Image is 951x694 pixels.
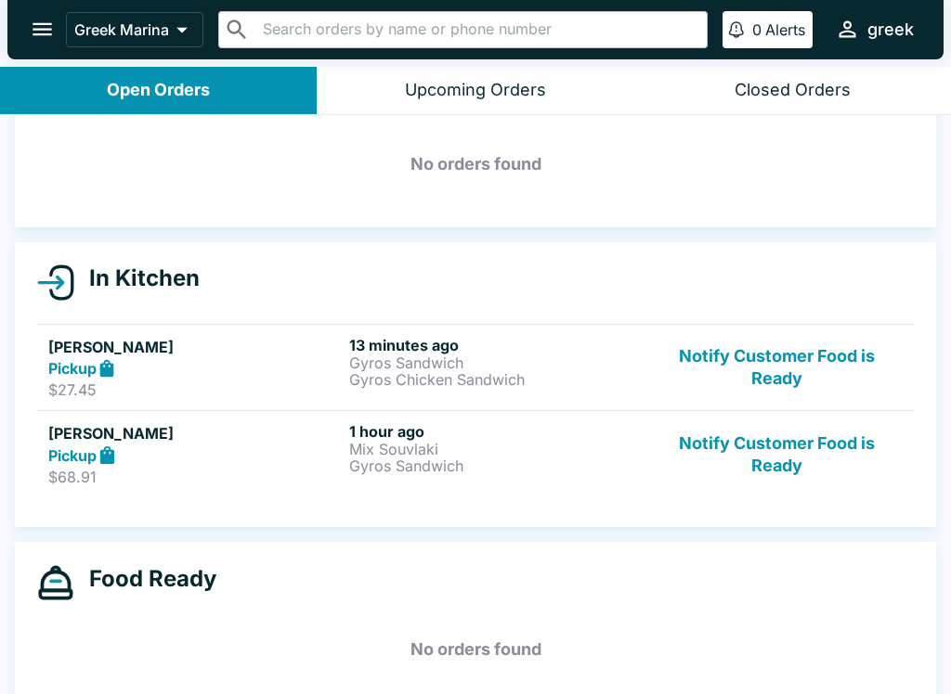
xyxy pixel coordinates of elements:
h5: [PERSON_NAME] [48,422,342,444]
button: Notify Customer Food is Ready [651,336,903,400]
p: Gyros Sandwich [349,457,643,474]
button: open drawer [19,6,66,53]
p: Gyros Sandwich [349,354,643,371]
h4: In Kitchen [74,264,200,292]
p: 0 [752,20,762,39]
h6: 1 hour ago [349,422,643,441]
button: greek [827,9,921,49]
p: Greek Marina [74,20,169,39]
div: greek [867,19,914,41]
a: [PERSON_NAME]Pickup$27.4513 minutes agoGyros SandwichGyros Chicken SandwichNotify Customer Food i... [37,324,914,411]
a: [PERSON_NAME]Pickup$68.911 hour agoMix SouvlakiGyros SandwichNotify Customer Food is Ready [37,410,914,497]
p: Alerts [765,20,805,39]
div: Upcoming Orders [405,80,546,101]
input: Search orders by name or phone number [257,17,699,43]
p: Gyros Chicken Sandwich [349,371,643,388]
h5: [PERSON_NAME] [48,336,342,358]
h4: Food Ready [74,565,216,593]
button: Notify Customer Food is Ready [651,422,903,486]
strong: Pickup [48,446,97,465]
button: Greek Marina [66,12,203,47]
h5: No orders found [37,616,914,683]
h5: No orders found [37,131,914,198]
div: Closed Orders [735,80,851,101]
div: Open Orders [107,80,210,101]
strong: Pickup [48,359,97,378]
p: $27.45 [48,380,342,399]
h6: 13 minutes ago [349,336,643,354]
p: $68.91 [48,468,342,486]
p: Mix Souvlaki [349,441,643,457]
